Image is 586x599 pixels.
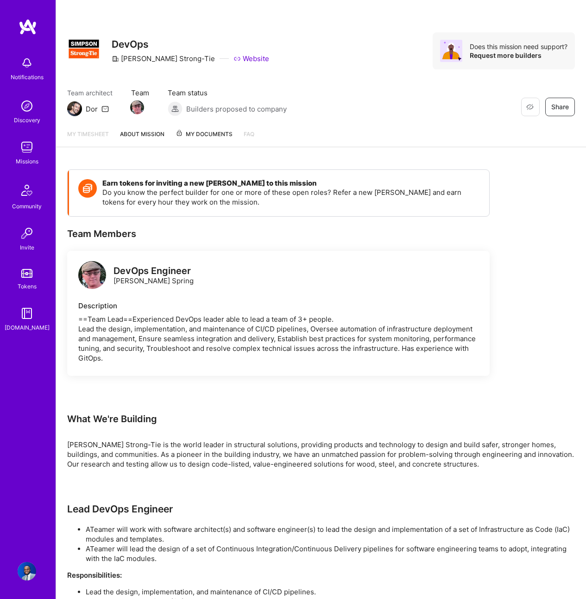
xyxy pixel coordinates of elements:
img: logo [78,261,106,289]
img: Builders proposed to company [168,101,183,116]
div: Discovery [14,115,40,125]
a: logo [78,261,106,291]
div: [PERSON_NAME] Strong-Tie is the world leader in structural solutions, providing products and tech... [67,440,575,469]
img: Avatar [440,40,462,62]
img: Company Logo [67,32,101,66]
img: guide book [18,304,36,323]
button: Share [545,98,575,116]
i: icon EyeClosed [526,103,534,111]
img: discovery [18,97,36,115]
div: Team Members [67,228,490,240]
h3: DevOps [112,38,269,50]
h3: Lead DevOps Engineer [67,503,575,515]
div: Does this mission need support? [470,42,567,51]
div: What We're Building [67,413,575,425]
a: Website [233,54,269,63]
div: DevOps Engineer [113,266,194,276]
a: Team Member Avatar [131,100,143,115]
li: Lead the design, implementation, and maintenance of CI/CD pipelines. [86,587,575,597]
a: My Documents [176,129,233,147]
li: ATeamer will work with software architect(s) and software engineer(s) to lead the design and impl... [86,524,575,544]
img: Team Architect [67,101,82,116]
i: icon CompanyGray [112,55,119,62]
div: [DOMAIN_NAME] [5,323,50,332]
img: Team Member Avatar [130,100,144,114]
a: About Mission [120,129,164,147]
div: [PERSON_NAME] Strong-Tie [112,54,215,63]
img: bell [18,54,36,72]
span: Team architect [67,88,113,98]
img: Community [16,179,38,201]
span: My Documents [176,129,233,139]
div: Tokens [18,281,37,291]
img: Token icon [78,179,97,198]
img: User Avatar [18,562,36,580]
a: FAQ [244,129,254,147]
img: tokens [21,269,32,278]
span: Team [131,88,149,98]
h4: Earn tokens for inviting a new [PERSON_NAME] to this mission [102,179,480,187]
p: Do you know the perfect builder for one or more of these open roles? Refer a new [PERSON_NAME] an... [102,187,480,207]
div: ==Team Lead==Experienced DevOps leader able to lead a team of 3+ people. Lead the design, impleme... [78,314,479,363]
div: Description [78,301,479,311]
img: logo [19,19,37,35]
li: ATeamer will lead the design of a set of Continuous Integration/Continuous Delivery pipelines for... [86,544,575,563]
div: Request more builders [470,51,567,60]
div: Dor [86,104,98,114]
div: Notifications [11,72,44,82]
img: Invite [18,224,36,243]
div: Missions [16,156,38,166]
div: [PERSON_NAME] Spring [113,266,194,286]
strong: Responsibilities: [67,571,122,580]
img: teamwork [18,138,36,156]
div: Community [12,201,42,211]
span: Builders proposed to company [186,104,287,114]
a: User Avatar [15,562,38,580]
i: icon Mail [101,105,109,112]
div: Invite [20,243,34,252]
span: Team status [168,88,287,98]
span: Share [551,102,569,112]
a: My timesheet [67,129,109,147]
